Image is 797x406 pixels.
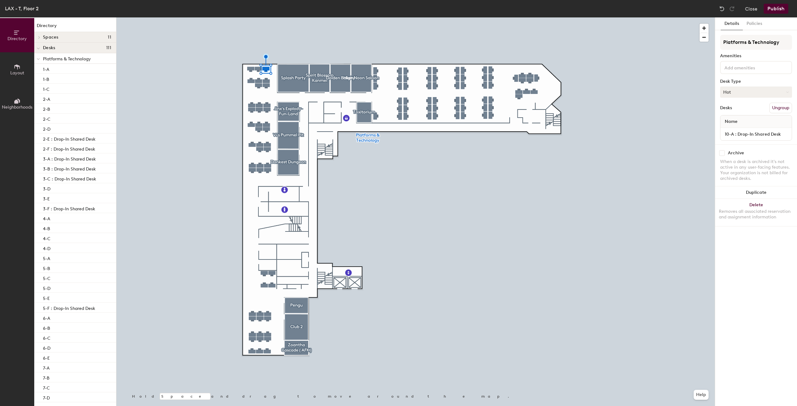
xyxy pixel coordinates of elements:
p: 7-B [43,374,50,381]
input: Unnamed desk [722,130,790,138]
p: 5-A [43,254,50,261]
p: 4-A [43,214,50,222]
p: 6-E [43,354,50,361]
p: 5-E [43,294,50,301]
button: DeleteRemoves all associated reservation and assignment information [715,199,797,226]
div: When a desk is archived it's not active in any user-facing features. Your organization is not bil... [720,159,792,181]
p: 6-B [43,324,50,331]
div: Removes all associated reservation and assignment information [719,209,793,220]
span: Neighborhoods [2,105,32,110]
button: Close [745,4,757,14]
span: Layout [10,70,24,76]
p: 3-D [43,184,50,192]
p: 6-A [43,314,50,321]
button: Hot [720,86,792,98]
img: Undo [719,6,725,12]
p: 6-D [43,344,50,351]
p: 4-B [43,224,50,231]
p: 2-A [43,95,50,102]
p: 2-B [43,105,50,112]
button: Policies [743,17,766,30]
p: 5-B [43,264,50,271]
img: Redo [729,6,735,12]
p: 3-C : Drop-In Shared Desk [43,175,96,182]
span: Desks [43,45,55,50]
p: 2-D [43,125,50,132]
button: Details [721,17,743,30]
p: 2-C [43,115,50,122]
span: Name [722,116,741,127]
p: 3-F : Drop-In Shared Desk [43,204,95,212]
p: 5-F : Drop-In Shared Desk [43,304,95,311]
p: 7-D [43,394,50,401]
p: 3-E [43,194,50,202]
button: Duplicate [715,186,797,199]
p: 6-C [43,334,50,341]
p: 5-C [43,274,50,281]
button: Ungroup [769,103,792,113]
div: LAX - T, Floor 2 [5,5,39,12]
p: 3-B : Drop-In Shared Desk [43,165,96,172]
span: Directory [7,36,27,41]
p: 1-B [43,75,49,82]
p: 7-C [43,384,50,391]
span: Platforms & Technology [43,56,91,62]
span: Spaces [43,35,59,40]
div: Desk Type [720,79,792,84]
button: Publish [764,4,788,14]
button: Help [694,390,709,400]
p: 2-E : Drop-In Shared Desk [43,135,96,142]
p: 7-A [43,364,50,371]
div: Amenities [720,54,792,58]
span: 11 [108,35,111,40]
div: Archive [728,151,744,156]
h1: Directory [34,22,116,32]
p: 3-A : Drop-In Shared Desk [43,155,96,162]
p: 1-C [43,85,50,92]
span: 111 [106,45,111,50]
p: 2-F : Drop-In Shared Desk [43,145,95,152]
p: 4-C [43,234,50,241]
input: Add amenities [723,63,779,71]
div: Desks [720,105,732,110]
p: 4-D [43,244,50,251]
p: 1-A [43,65,49,72]
p: 5-D [43,284,50,291]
